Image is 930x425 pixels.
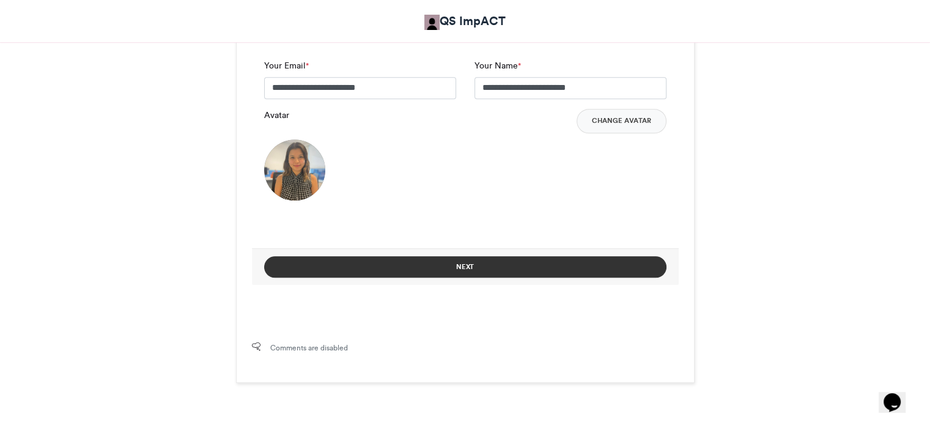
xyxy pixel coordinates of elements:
a: QS ImpACT [424,12,506,30]
span: Comments are disabled [270,342,348,353]
button: Next [264,256,666,278]
img: QS ImpACT QS ImpACT [424,15,440,30]
button: Change Avatar [577,109,666,133]
label: Your Email [264,59,309,72]
iframe: chat widget [879,376,918,413]
img: 1755626317.393-b2dcae4267c1926e4edbba7f5065fdc4d8f11412.png [264,139,325,201]
label: Avatar [264,109,289,122]
label: Your Name [474,59,521,72]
